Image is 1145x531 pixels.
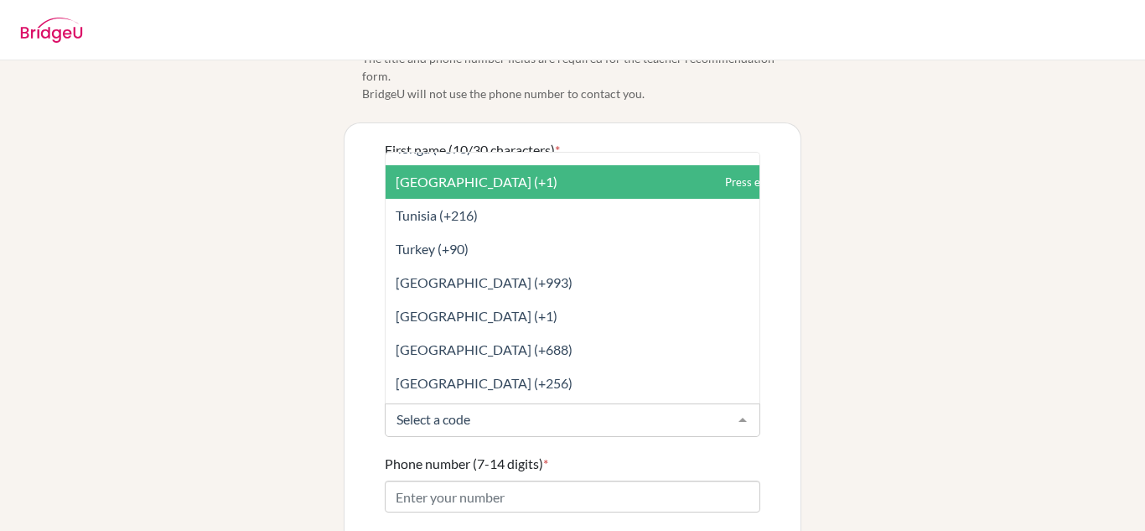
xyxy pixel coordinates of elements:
input: Enter your number [385,481,760,513]
span: [GEOGRAPHIC_DATA] (+256) [396,375,572,391]
span: Tunisia (+216) [396,207,478,223]
label: Phone number (7-14 digits) [385,454,548,474]
span: [GEOGRAPHIC_DATA] (+1) [396,308,557,324]
img: BridgeU logo [20,18,83,43]
span: [GEOGRAPHIC_DATA] (+688) [396,341,572,357]
span: Turkey (+90) [396,241,469,257]
span: [GEOGRAPHIC_DATA] (+1) [396,174,557,190]
input: Select a code [392,411,726,428]
label: First name (10/30 characters) [385,140,560,160]
span: [GEOGRAPHIC_DATA] (+993) [396,274,572,290]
